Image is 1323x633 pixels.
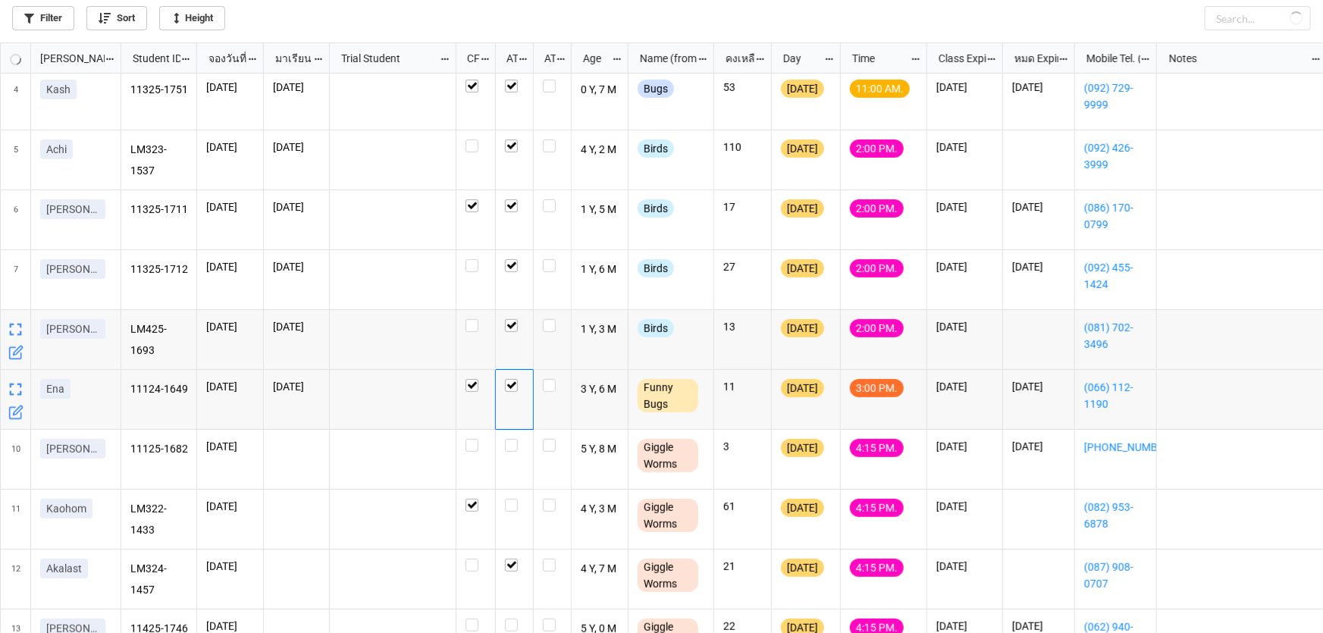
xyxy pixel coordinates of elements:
[781,259,824,277] div: [DATE]
[206,259,254,274] p: [DATE]
[11,550,20,609] span: 12
[46,262,99,277] p: [PERSON_NAME]
[497,50,519,67] div: ATT
[1005,50,1058,67] div: หมด Expired date (from [PERSON_NAME] Name)
[130,379,188,400] p: 11124-1649
[581,259,619,280] p: 1 Y, 6 M
[46,321,99,337] p: [PERSON_NAME]
[12,6,74,30] a: Filter
[14,130,18,190] span: 5
[1084,559,1147,592] a: (087) 908-0707
[1084,379,1147,412] a: (066) 112-1190
[46,561,82,576] p: Akalast
[581,559,619,580] p: 4 Y, 7 M
[124,50,180,67] div: Student ID (from [PERSON_NAME] Name)
[638,379,698,412] div: Funny Bugs
[781,379,824,397] div: [DATE]
[638,559,698,592] div: Giggle Worms
[159,6,225,30] a: Height
[843,50,911,67] div: Time
[206,199,254,215] p: [DATE]
[206,80,254,95] p: [DATE]
[1012,379,1065,394] p: [DATE]
[781,199,824,218] div: [DATE]
[850,439,904,457] div: 4:15 PM.
[206,439,254,454] p: [DATE]
[723,379,762,394] p: 11
[936,559,993,574] p: [DATE]
[781,559,824,577] div: [DATE]
[930,50,986,67] div: Class Expiration
[1012,259,1065,274] p: [DATE]
[273,259,320,274] p: [DATE]
[46,381,64,396] p: Ena
[850,319,904,337] div: 2:00 PM.
[850,259,904,277] div: 2:00 PM.
[631,50,698,67] div: Name (from Class)
[581,319,619,340] p: 1 Y, 3 M
[723,559,762,574] p: 21
[14,71,18,130] span: 4
[638,499,698,532] div: Giggle Worms
[936,199,993,215] p: [DATE]
[781,80,824,98] div: [DATE]
[723,199,762,215] p: 17
[206,499,254,514] p: [DATE]
[936,80,993,95] p: [DATE]
[723,259,762,274] p: 27
[638,319,674,337] div: Birds
[130,319,188,360] p: LM425-1693
[1084,259,1147,293] a: (092) 455-1424
[273,139,320,155] p: [DATE]
[130,499,188,540] p: LM322-1433
[723,499,762,514] p: 61
[130,439,188,460] p: 11125-1682
[1084,80,1147,113] a: (092) 729-9999
[46,441,99,456] p: [PERSON_NAME]
[723,80,762,95] p: 53
[850,80,910,98] div: 11:00 AM.
[581,80,619,101] p: 0 Y, 7 M
[1077,50,1140,67] div: Mobile Tel. (from Nick Name)
[574,50,613,67] div: Age
[86,6,147,30] a: Sort
[199,50,248,67] div: จองวันที่
[130,80,188,101] p: 11325-1751
[206,379,254,394] p: [DATE]
[781,139,824,158] div: [DATE]
[273,80,320,95] p: [DATE]
[11,490,20,549] span: 11
[46,142,67,157] p: Achi
[458,50,480,67] div: CF
[936,439,993,454] p: [DATE]
[936,139,993,155] p: [DATE]
[273,199,320,215] p: [DATE]
[1084,199,1147,233] a: (086) 170-0799
[1012,199,1065,215] p: [DATE]
[723,319,762,334] p: 13
[14,190,18,249] span: 6
[332,50,439,67] div: Trial Student
[130,199,188,221] p: 11325-1711
[850,379,904,397] div: 3:00 PM.
[638,259,674,277] div: Birds
[638,80,674,98] div: Bugs
[1084,499,1147,532] a: (082) 953-6878
[206,139,254,155] p: [DATE]
[638,199,674,218] div: Birds
[716,50,756,67] div: คงเหลือ (from Nick Name)
[1205,6,1311,30] input: Search...
[1012,439,1065,454] p: [DATE]
[206,319,254,334] p: [DATE]
[130,139,188,180] p: LM323-1537
[46,202,99,217] p: [PERSON_NAME]
[850,499,904,517] div: 4:15 PM.
[781,439,824,457] div: [DATE]
[723,439,762,454] p: 3
[273,319,320,334] p: [DATE]
[1012,80,1065,95] p: [DATE]
[46,501,86,516] p: Kaohom
[266,50,314,67] div: มาเรียน
[581,199,619,221] p: 1 Y, 5 M
[850,199,904,218] div: 2:00 PM.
